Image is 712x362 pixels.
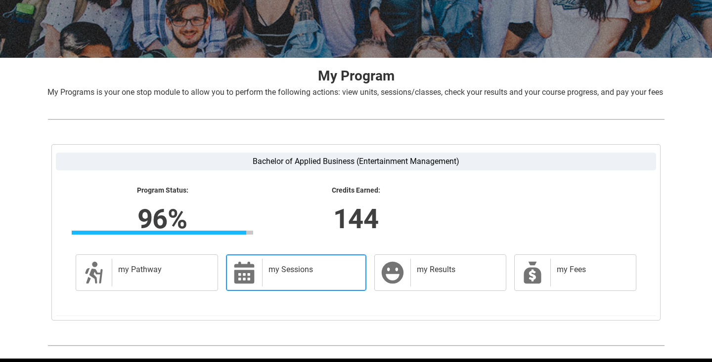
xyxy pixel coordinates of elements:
[76,254,218,291] a: my Pathway
[8,199,316,239] lightning-formatted-number: 96%
[47,87,663,97] span: My Programs is your one stop module to allow you to perform the following actions: view units, se...
[417,265,496,275] h2: my Results
[514,254,636,291] a: my Fees
[202,199,510,239] lightning-formatted-number: 144
[118,265,208,275] h2: my Pathway
[82,261,106,284] span: Description of icon when needed
[521,261,544,284] span: My Payments
[557,265,626,275] h2: my Fees
[72,186,253,195] lightning-formatted-text: Program Status:
[72,231,253,235] div: Progress Bar
[47,340,665,351] img: REDU_GREY_LINE
[265,186,446,195] lightning-formatted-text: Credits Earned:
[374,254,506,291] a: my Results
[318,68,395,84] strong: My Program
[226,254,366,291] a: my Sessions
[268,265,356,275] h2: my Sessions
[56,153,656,170] label: Bachelor of Applied Business (Entertainment Management)
[47,114,665,124] img: REDU_GREY_LINE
